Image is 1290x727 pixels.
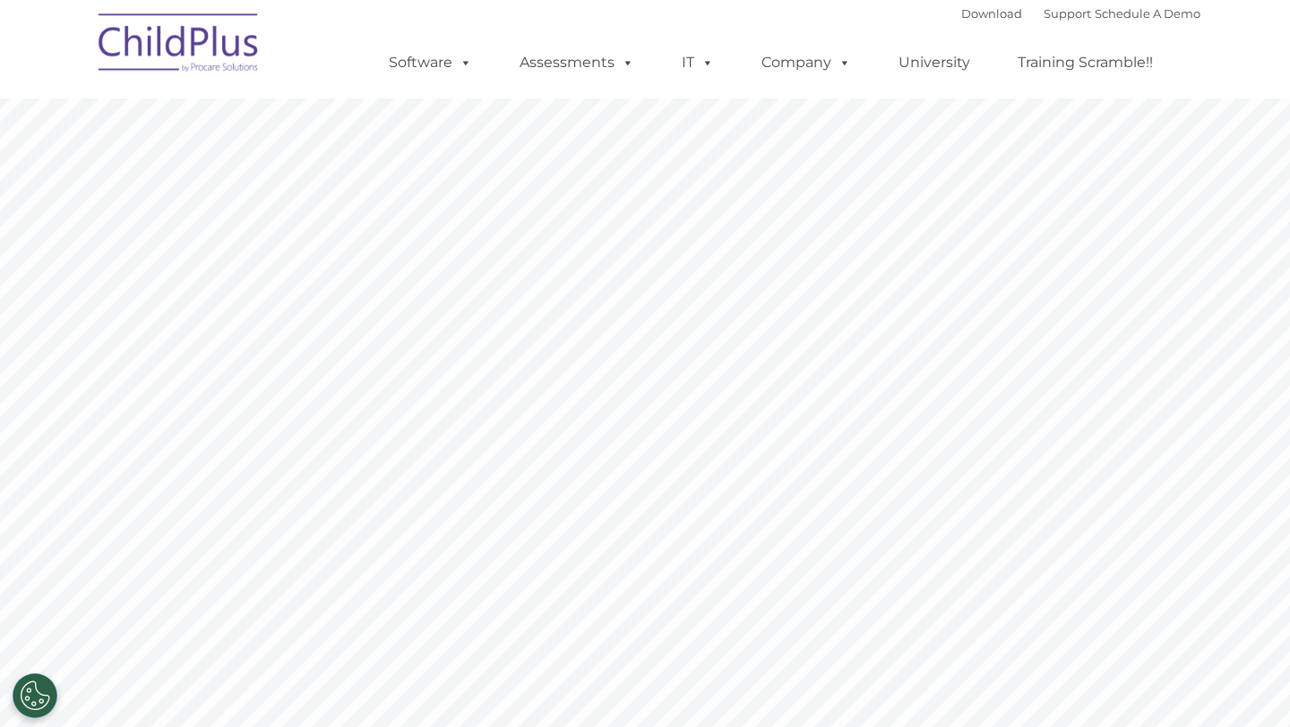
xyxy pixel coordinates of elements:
img: ChildPlus by Procare Solutions [90,1,269,90]
a: Software [371,45,490,81]
a: Assessments [502,45,652,81]
button: Cookies Settings [13,673,57,718]
a: Download [961,6,1022,21]
a: Company [744,45,869,81]
a: Training Scramble!! [1000,45,1171,81]
a: University [881,45,988,81]
a: Support [1044,6,1091,21]
font: | [961,6,1200,21]
a: Schedule A Demo [1095,6,1200,21]
a: IT [664,45,732,81]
